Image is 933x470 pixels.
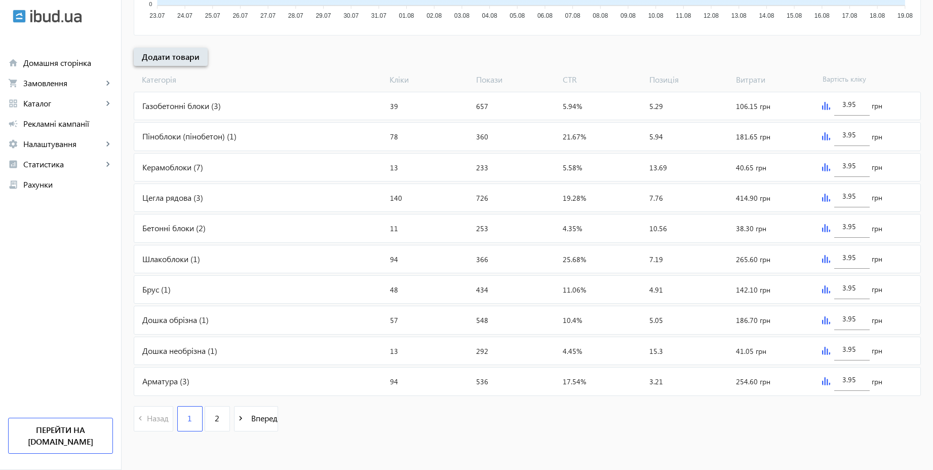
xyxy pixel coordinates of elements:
tspan: 05.08 [510,12,525,19]
mat-icon: keyboard_arrow_right [103,139,113,149]
span: 265.60 грн [736,255,770,264]
tspan: 31.07 [371,12,386,19]
mat-icon: campaign [8,119,18,129]
tspan: 29.07 [316,12,331,19]
span: 106.15 грн [736,101,770,111]
span: 94 [390,377,398,386]
tspan: 09.08 [620,12,636,19]
button: Додати товари [134,48,208,66]
span: 10.4% [563,315,582,325]
span: CTR [559,74,645,85]
span: Покази [472,74,559,85]
img: graph.svg [822,347,830,355]
span: 5.94% [563,101,582,111]
span: грн [872,162,882,172]
span: 360 [476,132,488,141]
span: 4.91 [649,285,663,295]
img: ibud.svg [13,10,26,23]
img: graph.svg [822,285,830,294]
span: 233 [476,163,488,172]
a: Перейти на [DOMAIN_NAME] [8,418,113,454]
tspan: 10.08 [648,12,664,19]
span: 57 [390,315,398,325]
tspan: 25.07 [205,12,220,19]
mat-icon: shopping_cart [8,78,18,88]
span: 181.65 грн [736,132,770,141]
span: 5.29 [649,101,663,111]
span: 19.28% [563,193,586,203]
span: 11.06% [563,285,586,295]
tspan: 12.08 [704,12,719,19]
span: Додати товари [142,51,200,62]
span: 21.67% [563,132,586,141]
span: 1 [187,413,192,424]
img: graph.svg [822,224,830,232]
tspan: 27.07 [260,12,276,19]
span: грн [872,254,882,264]
span: 25.68% [563,255,586,264]
tspan: 03.08 [454,12,470,19]
img: graph.svg [822,255,830,263]
span: 2 [215,413,219,424]
div: Брус (1) [134,276,386,303]
span: 13 [390,163,398,172]
tspan: 01.08 [399,12,414,19]
mat-icon: navigate_next [235,412,247,425]
img: graph.svg [822,316,830,324]
span: грн [872,101,882,111]
tspan: 15.08 [787,12,802,19]
tspan: 17.08 [842,12,857,19]
mat-icon: settings [8,139,18,149]
mat-icon: receipt_long [8,179,18,190]
span: 254.60 грн [736,377,770,386]
span: грн [872,315,882,326]
tspan: 28.07 [288,12,303,19]
span: Кліки [385,74,472,85]
span: Рахунки [23,179,113,190]
span: 38.30 грн [736,224,766,233]
mat-icon: keyboard_arrow_right [103,78,113,88]
tspan: 07.08 [565,12,580,19]
span: 292 [476,346,488,356]
tspan: 26.07 [232,12,248,19]
span: 726 [476,193,488,203]
span: Рекламні кампанії [23,119,113,129]
span: Вартість кліку [819,74,905,85]
div: Цегла рядова (3) [134,184,386,211]
img: graph.svg [822,194,830,202]
tspan: 06.08 [537,12,553,19]
span: 142.10 грн [736,285,770,295]
img: graph.svg [822,377,830,385]
tspan: 16.08 [814,12,830,19]
span: Статистика [23,159,103,169]
div: Піноблоки (пінобетон) (1) [134,123,386,150]
span: 414.90 грн [736,193,770,203]
tspan: 08.08 [593,12,608,19]
mat-icon: analytics [8,159,18,169]
span: 5.58% [563,163,582,172]
span: 4.45% [563,346,582,356]
mat-icon: keyboard_arrow_right [103,159,113,169]
span: Вперед [247,413,278,424]
span: Домашня сторінка [23,58,113,68]
span: Позиція [645,74,732,85]
img: graph.svg [822,132,830,140]
span: 13.69 [649,163,667,172]
tspan: 13.08 [731,12,747,19]
span: 94 [390,255,398,264]
tspan: 0 [149,1,152,7]
span: Витрати [732,74,819,85]
span: 13 [390,346,398,356]
span: 15.3 [649,346,663,356]
span: 39 [390,101,398,111]
div: Газобетонні блоки (3) [134,92,386,120]
span: 78 [390,132,398,141]
span: 10.56 [649,224,667,233]
img: graph.svg [822,102,830,110]
span: 41.05 грн [736,346,766,356]
span: 186.70 грн [736,315,770,325]
span: Категорія [134,74,385,85]
span: 17.54% [563,377,586,386]
tspan: 02.08 [426,12,442,19]
span: 548 [476,315,488,325]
